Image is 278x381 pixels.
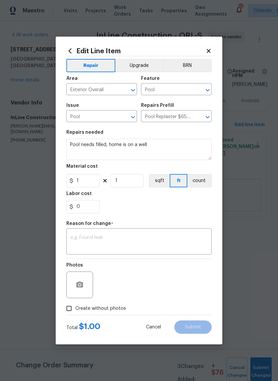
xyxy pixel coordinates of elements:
[187,174,212,187] button: count
[141,76,160,81] h5: Feature
[66,191,92,196] h5: Labor cost
[141,103,174,108] h5: Repairs Prefill
[66,59,115,72] button: Repair
[66,139,212,160] textarea: Pool needs filled, home is on a well
[146,325,161,330] span: Cancel
[128,112,138,122] button: Open
[135,320,172,334] button: Cancel
[66,221,111,226] h5: Reason for change
[66,263,83,268] h5: Photos
[79,322,100,330] span: $ 1.00
[163,59,212,72] button: BRN
[66,164,98,169] h5: Material cost
[185,325,201,330] span: Submit
[66,47,206,55] h2: Edit Line Item
[66,76,78,81] h5: Area
[66,130,103,135] h5: Repairs needed
[75,305,126,312] span: Create without photos
[149,174,170,187] button: sqft
[174,320,212,334] button: Submit
[203,86,212,95] button: Open
[203,112,212,122] button: Open
[128,86,138,95] button: Open
[66,323,100,331] div: Total
[115,59,163,72] button: Upgrade
[170,174,187,187] button: ft
[66,103,79,108] h5: Issue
